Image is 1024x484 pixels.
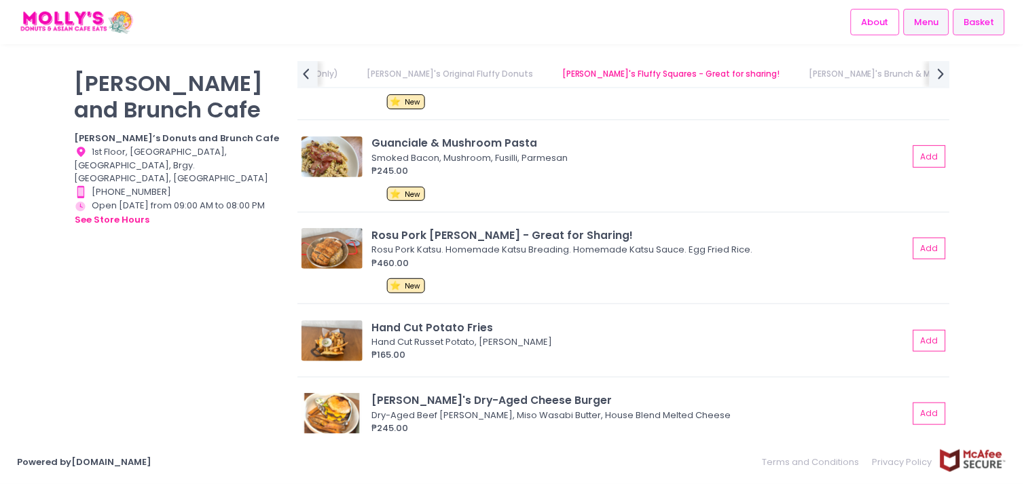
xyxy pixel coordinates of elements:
p: [PERSON_NAME] and Brunch Cafe [74,70,280,123]
img: logo [17,10,136,34]
img: Molly's Dry-Aged Cheese Burger [301,393,363,434]
span: ⭐ [390,279,401,292]
a: Terms and Conditions [763,449,866,475]
div: Hand Cut Russet Potato, [PERSON_NAME] [371,335,904,349]
span: About [861,16,889,29]
a: [PERSON_NAME]'s Brunch & Mains [796,61,962,87]
div: 1st Floor, [GEOGRAPHIC_DATA], [GEOGRAPHIC_DATA], Brgy. [GEOGRAPHIC_DATA], [GEOGRAPHIC_DATA] [74,145,280,185]
button: Add [913,330,946,352]
div: Rosu Pork [PERSON_NAME] - Great for Sharing! [371,227,909,243]
img: Hand Cut Potato Fries [301,320,363,361]
button: see store hours [74,212,150,227]
div: ₱245.00 [371,422,909,435]
span: ⭐ [390,95,401,108]
img: Guanciale & Mushroom Pasta [301,136,363,177]
div: ₱460.00 [371,257,909,270]
div: Hand Cut Potato Fries [371,320,909,335]
span: New [405,97,421,107]
button: Add [913,403,946,425]
div: Guanciale & Mushroom Pasta [371,135,909,151]
span: ⭐ [390,187,401,200]
b: [PERSON_NAME]’s Donuts and Brunch Cafe [74,132,279,145]
span: Menu [914,16,938,29]
a: [PERSON_NAME]'s Fluffy Squares - Great for sharing! [549,61,794,87]
div: [PERSON_NAME]'s Dry-Aged Cheese Burger [371,392,909,408]
div: Open [DATE] from 09:00 AM to 08:00 PM [74,199,280,227]
div: [PHONE_NUMBER] [74,185,280,199]
button: Add [913,145,946,168]
div: Dry-Aged Beef [PERSON_NAME], Miso Wasabi Butter, House Blend Melted Cheese [371,409,904,422]
div: Smoked Bacon, Mushroom, Fusilli, Parmesan [371,151,904,165]
span: Basket [964,16,994,29]
div: ₱245.00 [371,164,909,178]
button: Add [913,238,946,260]
a: Privacy Policy [866,449,940,475]
a: Powered by[DOMAIN_NAME] [17,455,151,468]
img: Rosu Pork Kaiju Katsu - Great for Sharing! [301,228,363,269]
a: About [851,9,900,35]
a: [PERSON_NAME]'s Original Fluffy Donuts [354,61,547,87]
a: Menu [904,9,949,35]
div: Rosu Pork Katsu. Homemade Katsu Breading. Homemade Katsu Sauce. Egg Fried Rice. [371,243,904,257]
div: ₱165.00 [371,348,909,362]
span: New [405,189,421,200]
img: mcafee-secure [939,449,1007,472]
span: New [405,281,421,291]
